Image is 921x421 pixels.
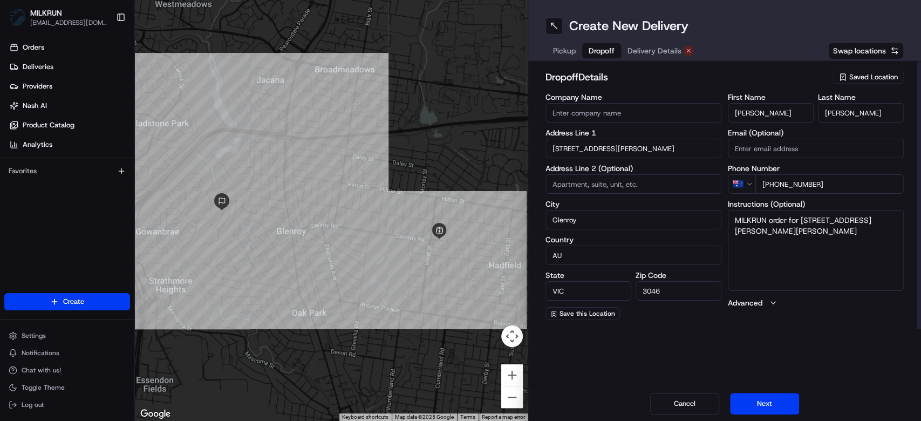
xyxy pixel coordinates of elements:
[4,345,130,361] button: Notifications
[545,307,620,320] button: Save this Location
[4,97,134,114] a: Nash AI
[4,117,134,134] a: Product Catalog
[342,413,388,421] button: Keyboard shortcuts
[23,120,74,130] span: Product Catalog
[4,293,130,310] button: Create
[4,136,134,153] a: Analytics
[545,139,721,158] input: Enter address
[730,393,799,415] button: Next
[545,246,721,265] input: Enter country
[4,380,130,395] button: Toggle Theme
[818,103,904,123] input: Enter last name
[728,93,814,101] label: First Name
[728,103,814,123] input: Enter first name
[22,331,46,340] span: Settings
[545,271,631,279] label: State
[569,17,688,35] h1: Create New Delivery
[728,210,904,291] textarea: MILKRUN order for [STREET_ADDRESS][PERSON_NAME][PERSON_NAME]
[818,93,904,101] label: Last Name
[545,236,721,243] label: Country
[395,414,454,420] span: Map data ©2025 Google
[23,140,52,150] span: Analytics
[22,366,61,375] span: Chat with us!
[755,174,904,194] input: Enter phone number
[23,62,53,72] span: Deliveries
[4,4,112,30] button: MILKRUNMILKRUN[EMAIL_ADDRESS][DOMAIN_NAME]
[728,297,762,308] label: Advanced
[545,103,721,123] input: Enter company name
[4,58,134,76] a: Deliveries
[501,325,523,347] button: Map camera controls
[4,363,130,378] button: Chat with us!
[30,18,107,27] button: [EMAIL_ADDRESS][DOMAIN_NAME]
[22,349,59,357] span: Notifications
[501,386,523,408] button: Zoom out
[545,174,721,194] input: Apartment, suite, unit, etc.
[23,82,52,91] span: Providers
[4,397,130,412] button: Log out
[545,70,827,85] h2: dropoff Details
[4,162,130,180] div: Favorites
[545,210,721,229] input: Enter city
[23,101,47,111] span: Nash AI
[22,400,44,409] span: Log out
[636,271,721,279] label: Zip Code
[728,139,904,158] input: Enter email address
[138,407,173,421] img: Google
[650,393,719,415] button: Cancel
[30,8,62,18] button: MILKRUN
[849,72,898,82] span: Saved Location
[545,200,721,208] label: City
[501,364,523,386] button: Zoom in
[560,309,615,318] span: Save this Location
[4,78,134,95] a: Providers
[22,383,65,392] span: Toggle Theme
[728,297,904,308] button: Advanced
[9,9,26,26] img: MILKRUN
[833,45,886,56] span: Swap locations
[589,45,615,56] span: Dropoff
[728,200,904,208] label: Instructions (Optional)
[728,129,904,137] label: Email (Optional)
[828,42,904,59] button: Swap locations
[636,281,721,301] input: Enter zip code
[4,39,134,56] a: Orders
[23,43,44,52] span: Orders
[4,328,130,343] button: Settings
[627,45,681,56] span: Delivery Details
[545,165,721,172] label: Address Line 2 (Optional)
[482,414,525,420] a: Report a map error
[138,407,173,421] a: Open this area in Google Maps (opens a new window)
[63,297,84,307] span: Create
[545,129,721,137] label: Address Line 1
[545,93,721,101] label: Company Name
[545,281,631,301] input: Enter state
[553,45,576,56] span: Pickup
[728,165,904,172] label: Phone Number
[460,414,475,420] a: Terms (opens in new tab)
[833,70,904,85] button: Saved Location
